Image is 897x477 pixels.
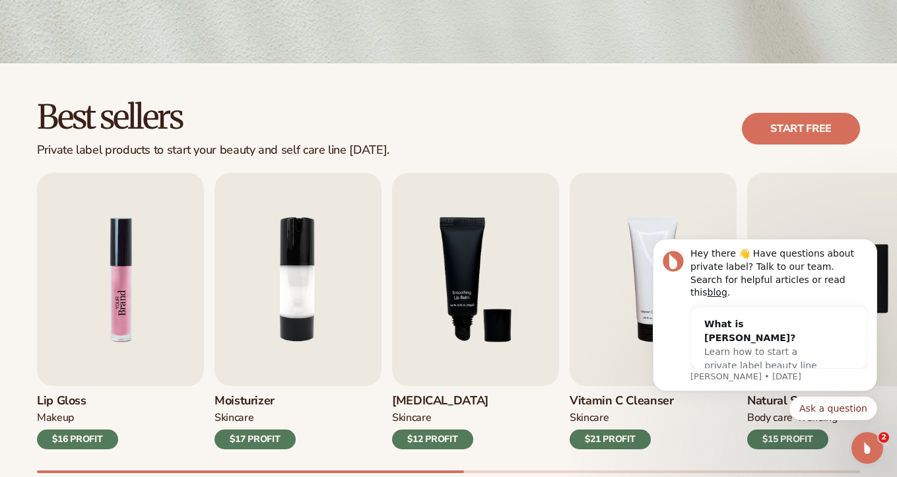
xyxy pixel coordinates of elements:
div: $16 PROFIT [37,429,118,449]
span: 2 [879,432,889,443]
h3: Moisturizer [215,394,296,408]
a: Start free [742,113,860,144]
iframe: Intercom notifications message [633,236,897,470]
h3: [MEDICAL_DATA] [392,394,488,408]
a: 2 / 9 [215,173,382,449]
img: Shopify Image 5 [37,173,204,386]
a: 4 / 9 [570,173,737,449]
a: 1 / 9 [37,173,204,449]
div: $21 PROFIT [570,429,651,449]
div: SKINCARE [392,411,431,425]
div: Skincare [570,411,609,425]
h2: Best sellers [37,100,389,135]
h3: Lip Gloss [37,394,118,408]
div: Private label products to start your beauty and self care line [DATE]. [37,143,389,158]
div: $17 PROFIT [215,429,296,449]
div: $12 PROFIT [392,429,473,449]
h3: Vitamin C Cleanser [570,394,674,408]
div: MAKEUP [37,411,74,425]
div: SKINCARE [215,411,253,425]
a: 3 / 9 [392,173,559,449]
iframe: Intercom live chat [851,432,883,464]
